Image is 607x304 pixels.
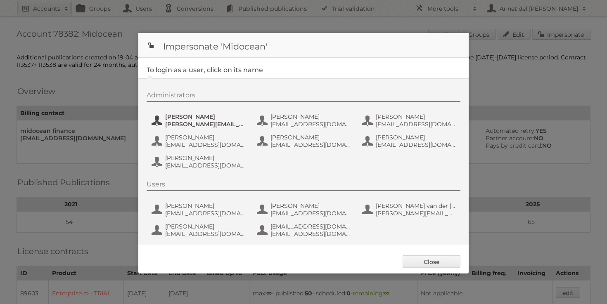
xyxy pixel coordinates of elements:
[165,162,245,169] span: [EMAIL_ADDRESS][DOMAIN_NAME]
[361,201,458,218] button: [PERSON_NAME] van der [PERSON_NAME] [PERSON_NAME][EMAIL_ADDRESS][DOMAIN_NAME]
[165,154,245,162] span: [PERSON_NAME]
[147,91,460,102] div: Administrators
[270,134,351,141] span: [PERSON_NAME]
[403,255,460,268] a: Close
[270,120,351,128] span: [EMAIL_ADDRESS][DOMAIN_NAME]
[256,222,353,238] button: [EMAIL_ADDRESS][DOMAIN_NAME] [EMAIL_ADDRESS][DOMAIN_NAME]
[270,113,351,120] span: [PERSON_NAME]
[376,120,456,128] span: [EMAIL_ADDRESS][DOMAIN_NAME]
[270,202,351,210] span: [PERSON_NAME]
[165,202,245,210] span: [PERSON_NAME]
[376,134,456,141] span: [PERSON_NAME]
[270,223,351,230] span: [EMAIL_ADDRESS][DOMAIN_NAME]
[165,120,245,128] span: [PERSON_NAME][EMAIL_ADDRESS][DOMAIN_NAME]
[151,112,248,129] button: [PERSON_NAME] [PERSON_NAME][EMAIL_ADDRESS][DOMAIN_NAME]
[256,112,353,129] button: [PERSON_NAME] [EMAIL_ADDRESS][DOMAIN_NAME]
[165,223,245,230] span: [PERSON_NAME]
[376,141,456,148] span: [EMAIL_ADDRESS][DOMAIN_NAME]
[151,133,248,149] button: [PERSON_NAME] [EMAIL_ADDRESS][DOMAIN_NAME]
[361,112,458,129] button: [PERSON_NAME] [EMAIL_ADDRESS][DOMAIN_NAME]
[376,202,456,210] span: [PERSON_NAME] van der [PERSON_NAME]
[165,210,245,217] span: [EMAIL_ADDRESS][DOMAIN_NAME]
[151,153,248,170] button: [PERSON_NAME] [EMAIL_ADDRESS][DOMAIN_NAME]
[165,113,245,120] span: [PERSON_NAME]
[165,134,245,141] span: [PERSON_NAME]
[376,113,456,120] span: [PERSON_NAME]
[147,180,460,191] div: Users
[376,210,456,217] span: [PERSON_NAME][EMAIL_ADDRESS][DOMAIN_NAME]
[256,201,353,218] button: [PERSON_NAME] [EMAIL_ADDRESS][DOMAIN_NAME]
[270,210,351,217] span: [EMAIL_ADDRESS][DOMAIN_NAME]
[151,201,248,218] button: [PERSON_NAME] [EMAIL_ADDRESS][DOMAIN_NAME]
[270,141,351,148] span: [EMAIL_ADDRESS][DOMAIN_NAME]
[147,66,263,74] legend: To login as a user, click on its name
[270,230,351,238] span: [EMAIL_ADDRESS][DOMAIN_NAME]
[361,133,458,149] button: [PERSON_NAME] [EMAIL_ADDRESS][DOMAIN_NAME]
[256,133,353,149] button: [PERSON_NAME] [EMAIL_ADDRESS][DOMAIN_NAME]
[138,33,469,58] h1: Impersonate 'Midocean'
[165,230,245,238] span: [EMAIL_ADDRESS][DOMAIN_NAME]
[165,141,245,148] span: [EMAIL_ADDRESS][DOMAIN_NAME]
[151,222,248,238] button: [PERSON_NAME] [EMAIL_ADDRESS][DOMAIN_NAME]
